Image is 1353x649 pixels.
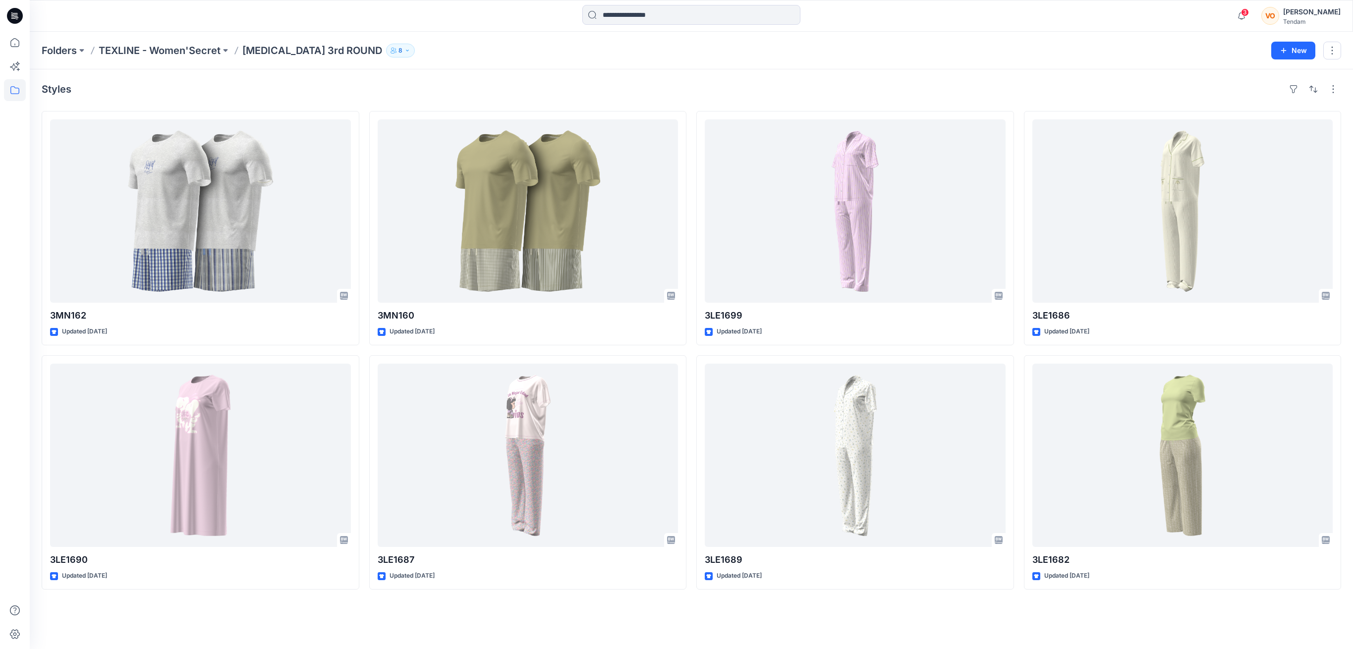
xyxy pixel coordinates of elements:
[1032,364,1333,547] a: 3LE1682
[398,45,402,56] p: 8
[1032,553,1333,567] p: 3LE1682
[386,44,415,57] button: 8
[1032,309,1333,323] p: 3LE1686
[1044,571,1089,581] p: Updated [DATE]
[1032,119,1333,303] a: 3LE1686
[390,571,435,581] p: Updated [DATE]
[717,326,762,337] p: Updated [DATE]
[717,571,762,581] p: Updated [DATE]
[1271,42,1315,59] button: New
[50,364,351,547] a: 3LE1690
[50,119,351,303] a: 3MN162
[378,364,678,547] a: 3LE1687
[378,309,678,323] p: 3MN160
[242,44,382,57] p: [MEDICAL_DATA] 3rd ROUND
[1241,8,1249,16] span: 3
[705,364,1006,547] a: 3LE1689
[1283,6,1341,18] div: [PERSON_NAME]
[42,44,77,57] a: Folders
[99,44,221,57] a: TEXLINE - Women'Secret
[42,83,71,95] h4: Styles
[1261,7,1279,25] div: VO
[50,553,351,567] p: 3LE1690
[1044,326,1089,337] p: Updated [DATE]
[1283,18,1341,25] div: Tendam
[705,309,1006,323] p: 3LE1699
[50,309,351,323] p: 3MN162
[378,553,678,567] p: 3LE1687
[705,553,1006,567] p: 3LE1689
[378,119,678,303] a: 3MN160
[705,119,1006,303] a: 3LE1699
[62,326,107,337] p: Updated [DATE]
[62,571,107,581] p: Updated [DATE]
[390,326,435,337] p: Updated [DATE]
